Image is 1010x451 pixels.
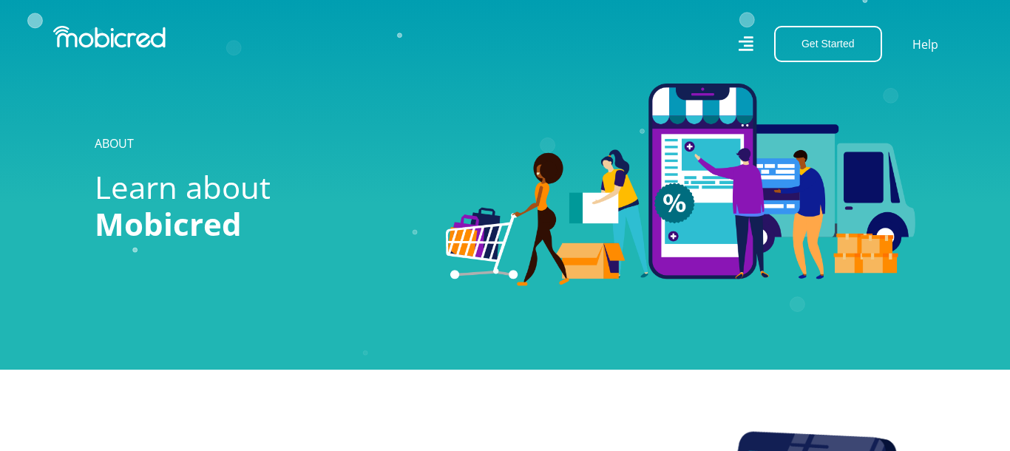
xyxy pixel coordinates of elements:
[912,35,939,54] a: Help
[95,135,134,152] a: ABOUT
[95,169,424,243] h1: Learn about
[774,26,882,62] button: Get Started
[53,26,166,48] img: Mobicred
[446,84,915,286] img: Categories
[95,203,242,245] span: Mobicred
